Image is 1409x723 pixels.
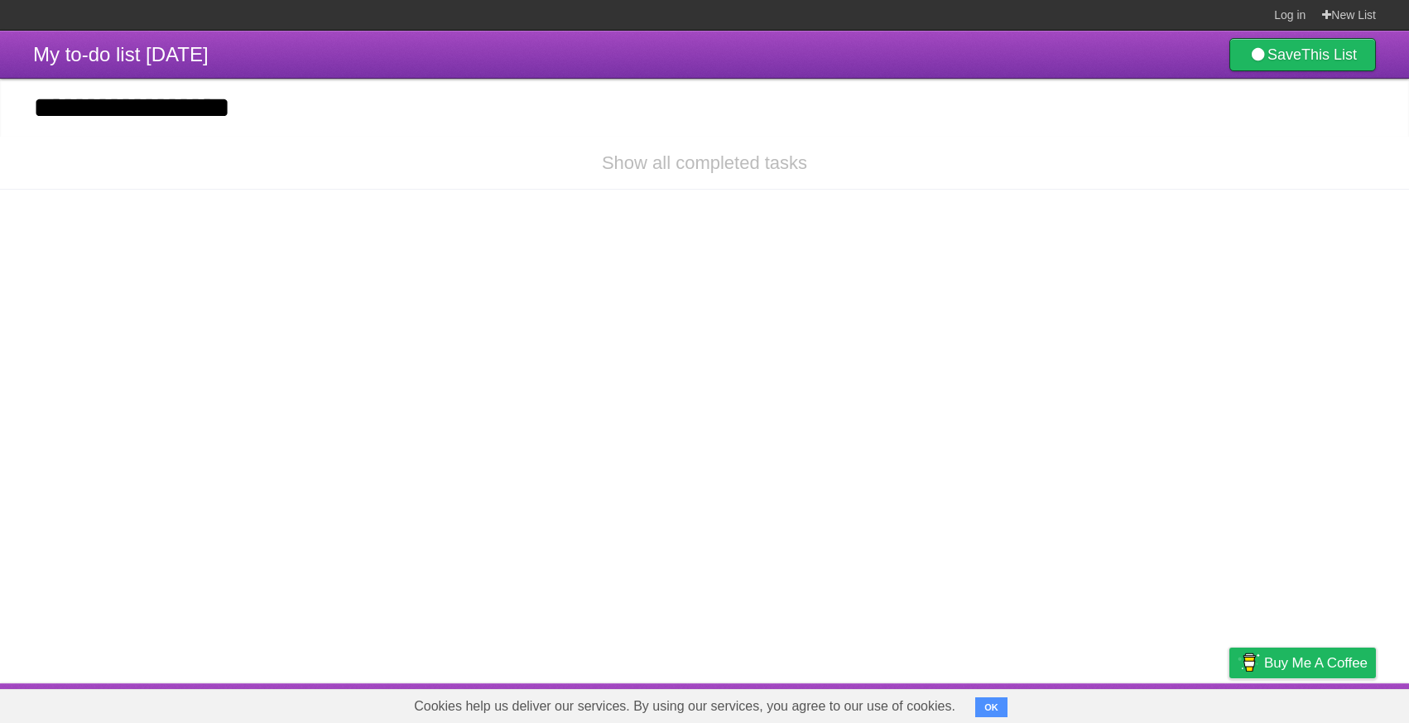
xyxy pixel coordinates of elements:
[397,690,972,723] span: Cookies help us deliver our services. By using our services, you agree to our use of cookies.
[33,43,209,65] span: My to-do list [DATE]
[1264,648,1368,677] span: Buy me a coffee
[1238,648,1260,677] img: Buy me a coffee
[1152,687,1188,719] a: Terms
[1272,687,1376,719] a: Suggest a feature
[1208,687,1251,719] a: Privacy
[1229,648,1376,678] a: Buy me a coffee
[1301,46,1357,63] b: This List
[1229,38,1376,71] a: SaveThis List
[1009,687,1044,719] a: About
[975,697,1007,717] button: OK
[1064,687,1131,719] a: Developers
[602,152,807,173] a: Show all completed tasks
